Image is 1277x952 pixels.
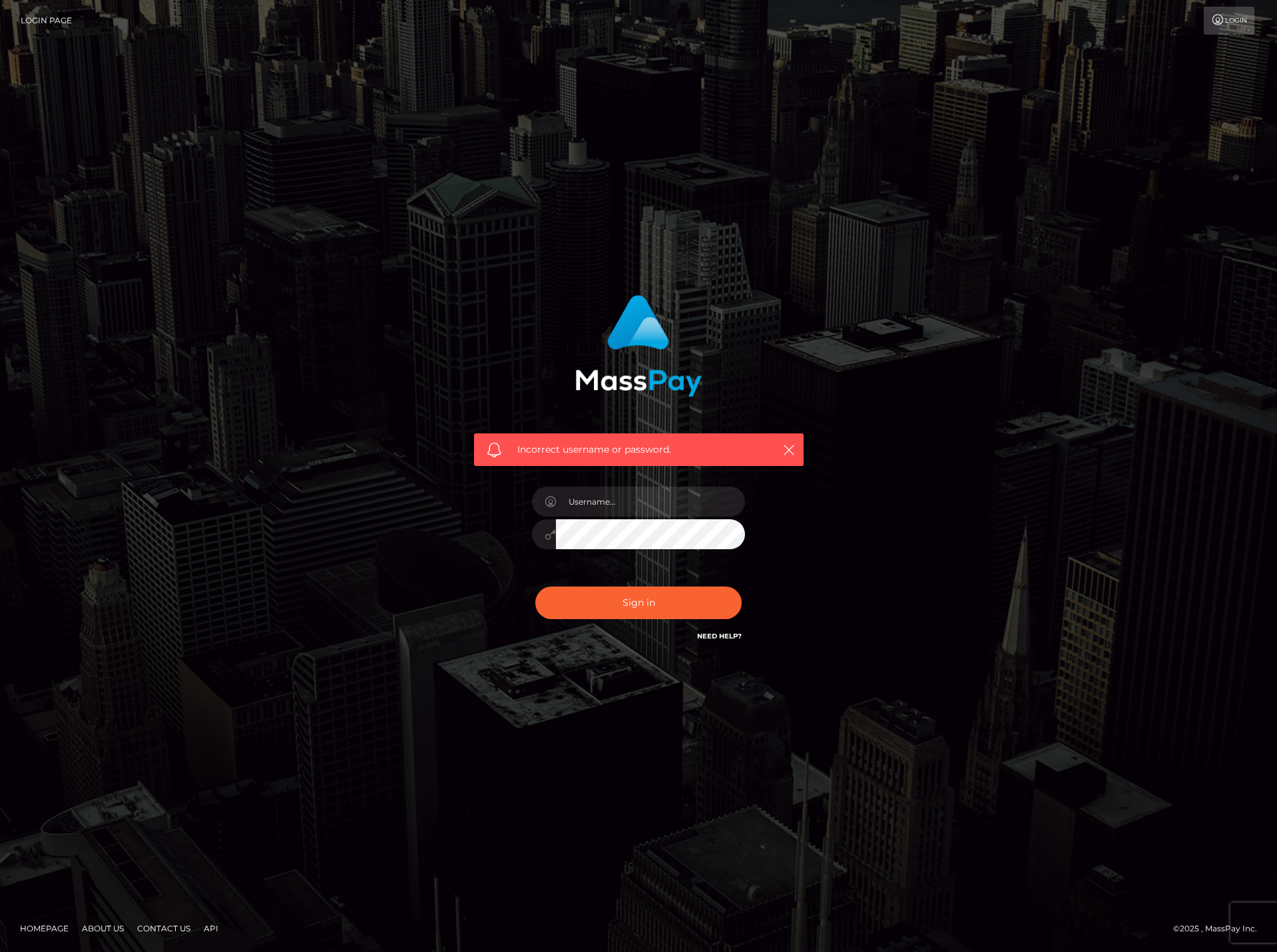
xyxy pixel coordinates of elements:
[556,487,745,517] input: Username...
[517,443,760,457] span: Incorrect username or password.
[575,295,702,397] img: MassPay Login
[1173,921,1267,936] div: © 2025 , MassPay Inc.
[15,918,74,939] a: Homepage
[77,918,129,939] a: About Us
[697,632,742,640] a: Need Help?
[132,918,196,939] a: Contact Us
[21,7,72,35] a: Login Page
[1204,7,1254,35] a: Login
[198,918,224,939] a: API
[535,587,742,619] button: Sign in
